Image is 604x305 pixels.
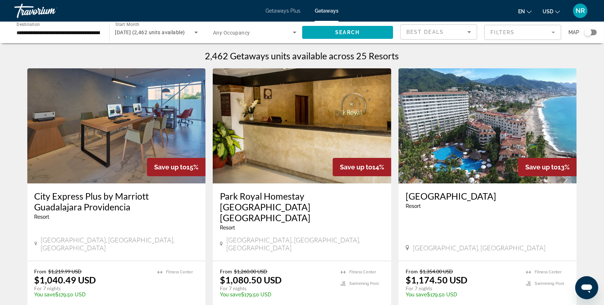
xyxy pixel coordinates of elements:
[406,29,444,35] span: Best Deals
[34,274,96,285] p: $1,040.49 USD
[115,29,185,35] span: [DATE] (2,462 units available)
[413,244,545,252] span: [GEOGRAPHIC_DATA], [GEOGRAPHIC_DATA]
[220,285,333,292] p: For 7 nights
[147,158,206,176] div: 15%
[535,281,564,286] span: Swimming Pool
[518,6,532,17] button: Change language
[220,268,232,274] span: From
[220,191,384,223] a: Park Royal Homestay [GEOGRAPHIC_DATA] [GEOGRAPHIC_DATA]
[406,203,421,209] span: Resort
[406,268,418,274] span: From
[535,270,562,274] span: Fitness Center
[406,292,427,297] span: You save
[349,281,379,286] span: Swimming Pool
[575,276,598,299] iframe: Button to launch messaging window
[525,163,558,171] span: Save up to
[220,292,333,297] p: $179.50 USD
[518,9,525,14] span: en
[571,3,590,18] button: User Menu
[333,158,391,176] div: 14%
[220,292,241,297] span: You save
[226,236,384,252] span: [GEOGRAPHIC_DATA], [GEOGRAPHIC_DATA], [GEOGRAPHIC_DATA]
[576,7,585,14] span: NR
[41,236,198,252] span: [GEOGRAPHIC_DATA], [GEOGRAPHIC_DATA], [GEOGRAPHIC_DATA]
[335,29,360,35] span: Search
[302,26,393,39] button: Search
[34,292,151,297] p: $179.50 USD
[34,285,151,292] p: For 7 nights
[213,30,250,36] span: Any Occupancy
[49,268,82,274] span: $1,219.99 USD
[406,285,519,292] p: For 7 nights
[406,28,471,36] mat-select: Sort by
[213,68,391,183] img: 3787O01X.jpg
[398,68,577,183] img: ii_bgf1.jpg
[406,292,519,297] p: $179.50 USD
[220,225,235,231] span: Resort
[34,191,199,212] a: City Express Plus by Marriott Guadalajara Providencia
[543,6,560,17] button: Change currency
[14,1,86,20] a: Travorium
[484,24,561,40] button: Filter
[34,268,47,274] span: From
[315,8,338,14] a: Getaways
[518,158,577,176] div: 13%
[543,9,553,14] span: USD
[115,22,139,27] span: Start Month
[205,50,399,61] h1: 2,462 Getaways units available across 25 Resorts
[406,274,467,285] p: $1,174.50 USD
[349,270,376,274] span: Fitness Center
[406,191,570,201] a: [GEOGRAPHIC_DATA]
[234,268,267,274] span: $1,260.00 USD
[568,27,579,37] span: Map
[17,22,40,27] span: Destination
[340,163,372,171] span: Save up to
[154,163,186,171] span: Save up to
[266,8,300,14] a: Getaways Plus
[34,214,50,220] span: Resort
[420,268,453,274] span: $1,354.00 USD
[166,270,193,274] span: Fitness Center
[34,292,56,297] span: You save
[220,274,282,285] p: $1,080.50 USD
[27,68,206,183] img: F113O01X.jpg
